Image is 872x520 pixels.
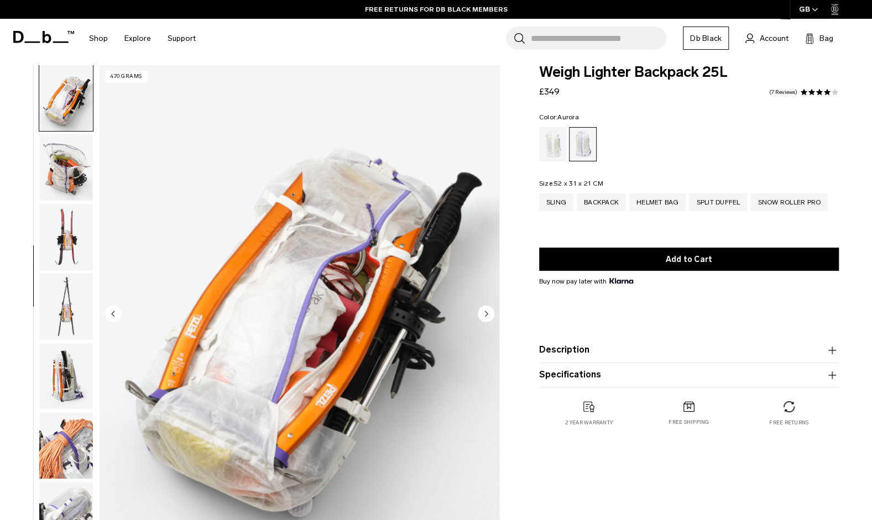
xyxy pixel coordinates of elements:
span: Buy now pay later with [539,276,633,286]
a: Helmet Bag [629,193,686,211]
a: Split Duffel [689,193,747,211]
button: Add to Cart [539,248,839,271]
a: Sling [539,193,573,211]
p: Free shipping [669,418,709,426]
img: Weigh_Lighter_Backpack_25L_10.png [39,343,93,409]
button: Description [539,344,839,357]
button: Next slide [478,305,494,324]
a: FREE RETURNS FOR DB BLACK MEMBERS [365,4,508,14]
span: Bag [819,33,833,44]
button: Specifications [539,369,839,382]
span: Aurora [557,113,579,121]
button: Weigh_Lighter_Backpack_25L_6.png [39,64,93,132]
span: £349 [539,86,560,97]
img: {"height" => 20, "alt" => "Klarna"} [609,278,633,283]
a: Shop [89,19,108,58]
p: 2 year warranty [565,419,613,427]
p: Free returns [769,419,808,427]
img: Weigh_Lighter_Backpack_25L_8.png [39,204,93,270]
a: Account [745,31,789,45]
button: Previous slide [105,305,122,324]
a: Backpack [577,193,626,211]
p: 470 grams [105,71,147,82]
legend: Color: [539,114,579,120]
span: Weigh Lighter Backpack 25L [539,65,839,80]
a: Support [168,19,196,58]
a: Db Black [683,27,729,50]
a: Aurora [569,127,597,161]
img: Weigh_Lighter_Backpack_25L_11.png [39,412,93,479]
span: 52 x 31 x 21 CM [554,180,603,187]
img: Weigh_Lighter_Backpack_25L_7.png [39,134,93,201]
button: Bag [805,31,833,45]
a: Diffusion [539,127,567,161]
img: Weigh_Lighter_Backpack_25L_9.png [39,274,93,340]
a: Snow Roller Pro [750,193,828,211]
a: Explore [124,19,151,58]
img: Weigh_Lighter_Backpack_25L_6.png [39,65,93,131]
span: Account [760,33,789,44]
a: 7 reviews [769,90,797,95]
button: Weigh_Lighter_Backpack_25L_8.png [39,203,93,271]
nav: Main Navigation [81,19,204,58]
legend: Size: [539,180,603,187]
button: Weigh_Lighter_Backpack_25L_9.png [39,273,93,340]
